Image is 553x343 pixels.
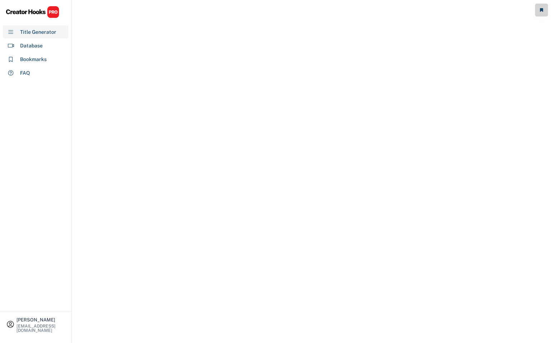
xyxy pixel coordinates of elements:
[16,324,65,333] div: [EMAIL_ADDRESS][DOMAIN_NAME]
[20,28,56,36] div: Title Generator
[6,6,59,18] img: CHPRO%20Logo.svg
[20,42,43,50] div: Database
[16,317,65,322] div: [PERSON_NAME]
[20,69,30,77] div: FAQ
[20,56,47,63] div: Bookmarks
